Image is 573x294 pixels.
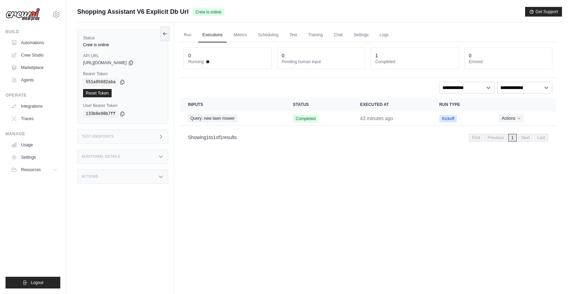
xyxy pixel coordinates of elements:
th: Run Type [431,98,491,111]
span: Kickoff [439,115,457,122]
span: Next [518,134,533,141]
div: Operate [6,92,60,98]
a: Settings [349,28,372,42]
th: Status [285,98,352,111]
nav: Pagination [469,134,548,141]
span: Shopping Assistant V6 Explicit Db Url [77,7,188,17]
a: Scheduling [254,28,283,42]
h3: Test Endpoints [82,135,114,139]
span: 1 [213,135,216,140]
label: User Bearer Token [83,103,162,108]
a: Metrics [229,28,251,42]
button: Logout [6,277,60,288]
a: Training [304,28,327,42]
span: [URL][DOMAIN_NAME] [83,60,127,66]
label: Bearer Token [83,71,162,77]
label: Status [83,35,162,41]
span: 1 [206,135,209,140]
span: 1 [508,134,517,141]
img: Logo [6,8,40,21]
a: Test [285,28,301,42]
a: Logs [376,28,393,42]
label: API URL [83,53,162,59]
span: First [469,134,483,141]
p: Showing to of results [188,134,237,141]
span: 1 [220,135,223,140]
section: Crew executions table [180,98,556,146]
time: August 25, 2025 at 13:24 EDT [360,116,393,121]
span: Resources [21,167,41,173]
a: Run [180,28,195,42]
code: 133b8e98b7ff [83,110,118,118]
a: Traces [8,113,60,124]
span: Crew is online [193,8,224,16]
a: Chat [330,28,347,42]
a: Agents [8,75,60,86]
th: Executed at [352,98,431,111]
a: Reset Token [83,89,112,97]
span: Previous [484,134,507,141]
div: 0 [469,52,472,59]
code: 551a95682aba [83,78,118,86]
span: Running [188,59,204,65]
span: Last [534,134,548,141]
button: Get Support [525,7,562,17]
div: Crew is online [83,42,162,48]
button: Actions for execution [499,114,523,122]
dt: Errored [469,59,548,65]
a: Usage [8,139,60,150]
th: Inputs [180,98,285,111]
h3: Additional Details [82,155,120,159]
div: Build [6,29,60,35]
a: Crew Studio [8,50,60,61]
div: Manage [6,131,60,137]
div: 1 [375,52,378,59]
a: Marketplace [8,62,60,73]
div: 0 [282,52,285,59]
dt: Pending human input [282,59,361,65]
h3: Actions [82,175,98,179]
dt: Completed [375,59,454,65]
button: Resources [8,164,60,175]
span: Logout [31,280,43,285]
a: Settings [8,152,60,163]
span: Query: new lawn mower [188,115,237,122]
a: View execution details for Query [188,115,276,122]
nav: Pagination [180,128,556,146]
span: Completed [293,115,318,122]
a: Executions [198,28,227,42]
a: Integrations [8,101,60,112]
div: 0 [188,52,191,59]
a: Automations [8,37,60,48]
